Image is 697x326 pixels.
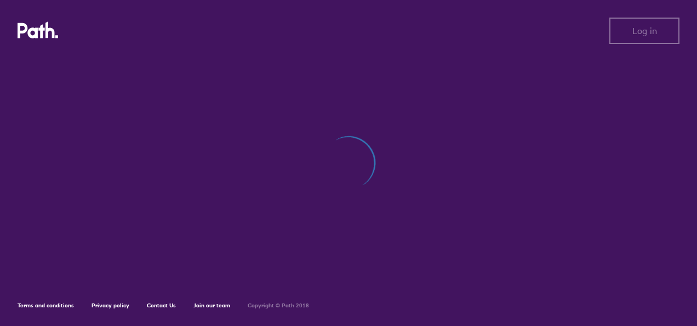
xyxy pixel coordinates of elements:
[609,18,679,44] button: Log in
[193,302,230,309] a: Join our team
[18,302,74,309] a: Terms and conditions
[92,302,129,309] a: Privacy policy
[632,26,657,36] span: Log in
[147,302,176,309] a: Contact Us
[248,302,309,309] h6: Copyright © Path 2018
